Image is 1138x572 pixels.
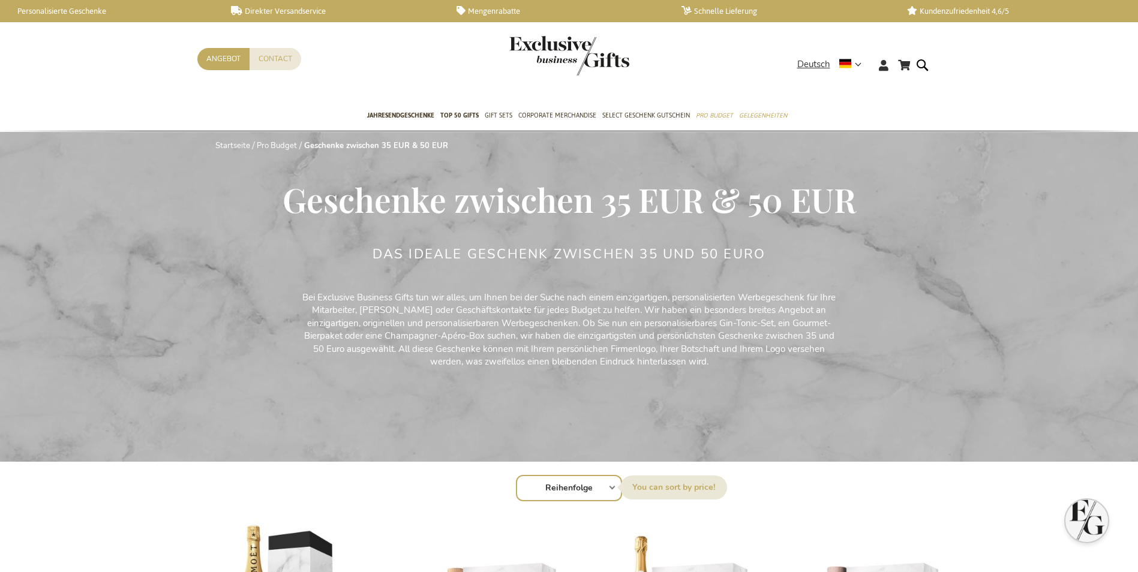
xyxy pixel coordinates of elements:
[485,109,512,122] span: Gift Sets
[440,101,479,131] a: TOP 50 Gifts
[602,109,690,122] span: Select Geschenk Gutschein
[6,6,212,16] a: Personalisierte Geschenke
[602,101,690,131] a: Select Geschenk Gutschein
[440,109,479,122] span: TOP 50 Gifts
[739,109,787,122] span: Gelegenheiten
[250,48,301,70] a: Contact
[518,109,596,122] span: Corporate Merchandise
[367,101,434,131] a: Jahresendgeschenke
[739,101,787,131] a: Gelegenheiten
[304,140,448,151] strong: Geschenke zwischen 35 EUR & 50 EUR
[485,101,512,131] a: Gift Sets
[907,6,1113,16] a: Kundenzufriedenheit 4,6/5
[681,6,887,16] a: Schnelle Lieferung
[257,140,297,151] a: Pro Budget
[797,58,830,71] span: Deutsch
[457,6,662,16] a: Mengenrabatte
[509,36,629,76] img: Exclusive Business gifts logo
[509,36,569,76] a: store logo
[367,109,434,122] span: Jahresendgeschenke
[283,177,856,221] span: Geschenke zwischen 35 EUR & 50 EUR
[620,475,727,499] label: Sortieren nach
[518,101,596,131] a: Corporate Merchandise
[231,6,437,16] a: Direkter Versandservice
[197,48,250,70] a: Angebot
[696,109,733,122] span: Pro Budget
[373,247,766,261] h2: Das ideale Geschenk zwischen 35 und 50 Euro
[215,140,250,151] a: Startseite
[299,291,839,369] p: Bei Exclusive Business Gifts tun wir alles, um Ihnen bei der Suche nach einem einzigartigen, pers...
[696,101,733,131] a: Pro Budget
